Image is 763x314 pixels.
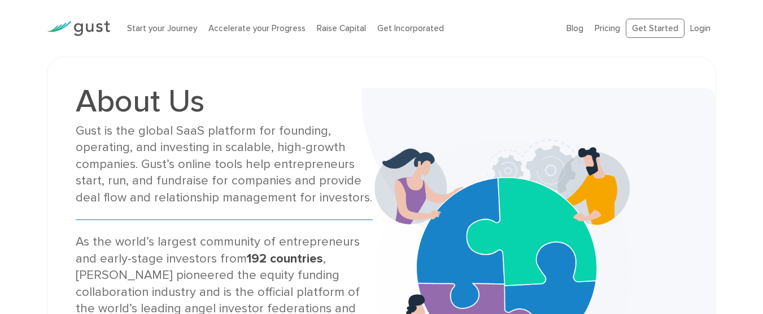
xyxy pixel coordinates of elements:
[690,23,710,33] a: Login
[127,23,197,33] a: Start your Journey
[566,23,583,33] a: Blog
[247,251,323,266] strong: 192 countries
[76,85,373,117] h1: About Us
[595,23,620,33] a: Pricing
[317,23,366,33] a: Raise Capital
[208,23,306,33] a: Accelerate your Progress
[377,23,444,33] a: Get Incorporated
[626,19,684,38] a: Get Started
[76,123,373,206] div: Gust is the global SaaS platform for founding, operating, and investing in scalable, high-growth ...
[47,21,110,36] img: Gust Logo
